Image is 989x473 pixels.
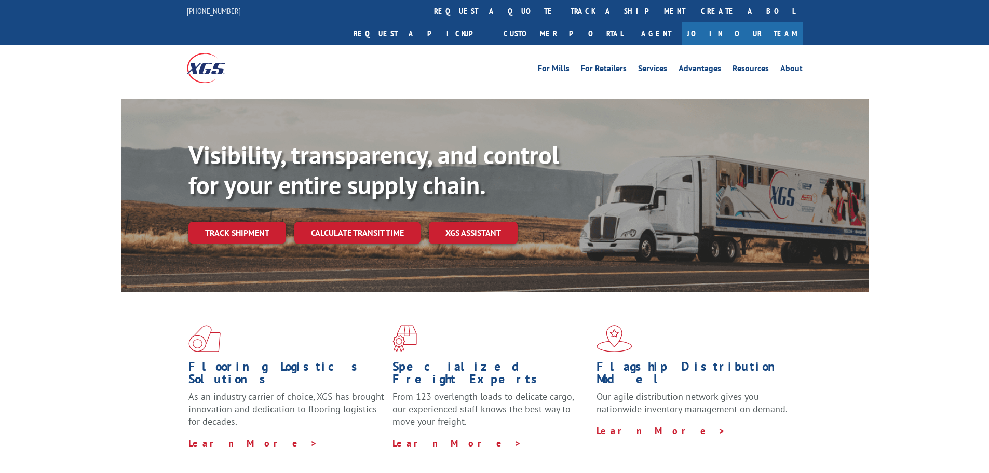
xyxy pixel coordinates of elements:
b: Visibility, transparency, and control for your entire supply chain. [188,139,559,201]
a: Learn More > [188,437,318,449]
a: Agent [631,22,682,45]
span: As an industry carrier of choice, XGS has brought innovation and dedication to flooring logistics... [188,390,384,427]
a: For Mills [538,64,570,76]
a: Learn More > [392,437,522,449]
img: xgs-icon-focused-on-flooring-red [392,325,417,352]
p: From 123 overlength loads to delicate cargo, our experienced staff knows the best way to move you... [392,390,589,437]
a: Resources [733,64,769,76]
a: Customer Portal [496,22,631,45]
a: Learn More > [597,425,726,437]
h1: Specialized Freight Experts [392,360,589,390]
h1: Flooring Logistics Solutions [188,360,385,390]
a: About [780,64,803,76]
a: Advantages [679,64,721,76]
a: [PHONE_NUMBER] [187,6,241,16]
a: Calculate transit time [294,222,421,244]
h1: Flagship Distribution Model [597,360,793,390]
img: xgs-icon-total-supply-chain-intelligence-red [188,325,221,352]
a: Join Our Team [682,22,803,45]
img: xgs-icon-flagship-distribution-model-red [597,325,632,352]
a: Track shipment [188,222,286,244]
span: Our agile distribution network gives you nationwide inventory management on demand. [597,390,788,415]
a: Services [638,64,667,76]
a: Request a pickup [346,22,496,45]
a: For Retailers [581,64,627,76]
a: XGS ASSISTANT [429,222,518,244]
